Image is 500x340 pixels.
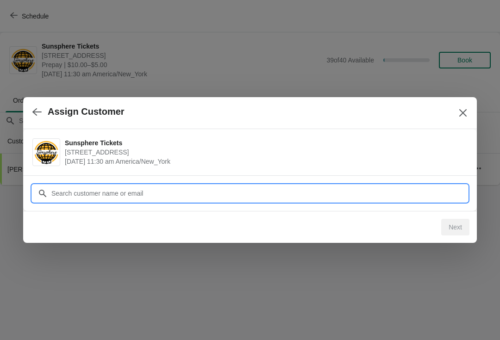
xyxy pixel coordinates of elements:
span: Sunsphere Tickets [65,138,463,148]
h2: Assign Customer [48,106,125,117]
button: Close [455,105,471,121]
span: [STREET_ADDRESS] [65,148,463,157]
input: Search customer name or email [51,185,468,202]
img: Sunsphere Tickets | 810 Clinch Avenue, Knoxville, TN, USA | August 11 | 11:30 am America/New_York [33,140,60,165]
span: [DATE] 11:30 am America/New_York [65,157,463,166]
